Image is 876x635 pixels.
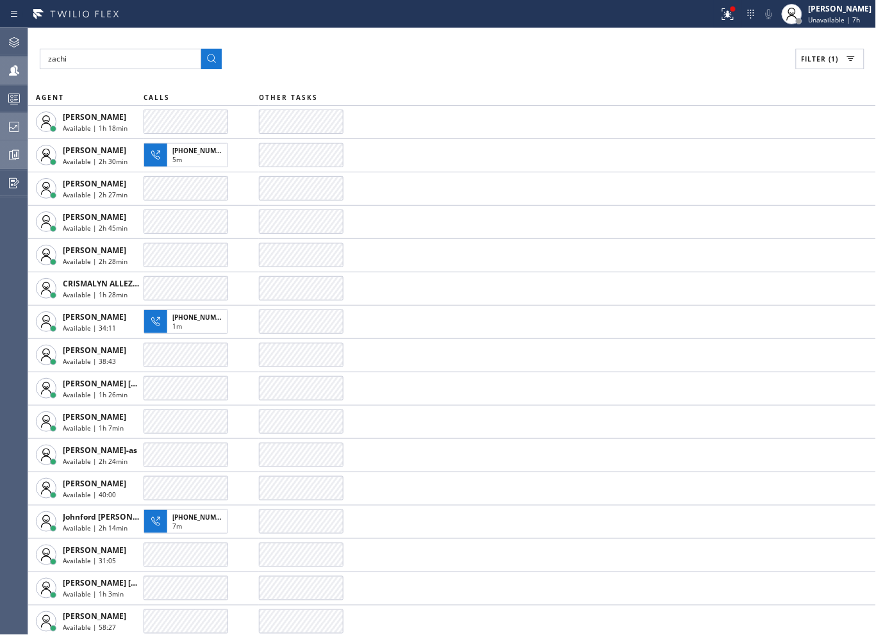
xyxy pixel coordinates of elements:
button: [PHONE_NUMBER]5m [144,139,232,171]
span: Available | 1h 26min [63,390,128,399]
span: 1m [172,322,182,331]
span: 5m [172,155,182,164]
span: CALLS [144,93,170,102]
span: Available | 2h 28min [63,257,128,266]
span: [PERSON_NAME] [63,545,126,556]
span: [PERSON_NAME] [PERSON_NAME] [63,378,192,389]
span: Available | 58:27 [63,623,116,632]
span: Available | 2h 24min [63,457,128,466]
span: [PHONE_NUMBER] [172,513,231,522]
span: [PERSON_NAME] [63,311,126,322]
span: Filter (1) [802,54,839,63]
span: Available | 1h 7min [63,424,124,433]
span: Available | 38:43 [63,357,116,366]
span: Available | 2h 30min [63,157,128,166]
span: Available | 1h 3min [63,590,124,599]
span: [PERSON_NAME] [63,145,126,156]
span: Available | 31:05 [63,557,116,566]
span: [PERSON_NAME] [63,245,126,256]
button: [PHONE_NUMBER]7m [144,506,232,538]
span: Available | 34:11 [63,324,116,333]
span: [PERSON_NAME]-as [63,445,137,456]
span: [PERSON_NAME] [PERSON_NAME] [63,578,192,589]
span: CRISMALYN ALLEZER [63,278,142,289]
span: OTHER TASKS [259,93,318,102]
span: [PERSON_NAME] [63,211,126,222]
span: Available | 1h 18min [63,124,128,133]
span: Unavailable | 7h [809,15,861,24]
button: Mute [760,5,778,23]
span: [PHONE_NUMBER] [172,313,231,322]
span: [PERSON_NAME] [63,411,126,422]
span: 7m [172,522,182,531]
span: [PERSON_NAME] [63,345,126,356]
span: Available | 2h 45min [63,224,128,233]
span: Available | 2h 27min [63,190,128,199]
span: [PERSON_NAME] [63,111,126,122]
span: [PERSON_NAME] [63,478,126,489]
button: Filter (1) [796,49,864,69]
span: Johnford [PERSON_NAME] [63,511,161,522]
span: Available | 2h 14min [63,524,128,532]
span: Available | 40:00 [63,490,116,499]
span: [PHONE_NUMBER] [172,146,231,155]
input: Search Agents [40,49,201,69]
div: [PERSON_NAME] [809,3,872,14]
span: [PERSON_NAME] [63,611,126,622]
span: [PERSON_NAME] [63,178,126,189]
span: AGENT [36,93,64,102]
span: Available | 1h 28min [63,290,128,299]
button: [PHONE_NUMBER]1m [144,306,232,338]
